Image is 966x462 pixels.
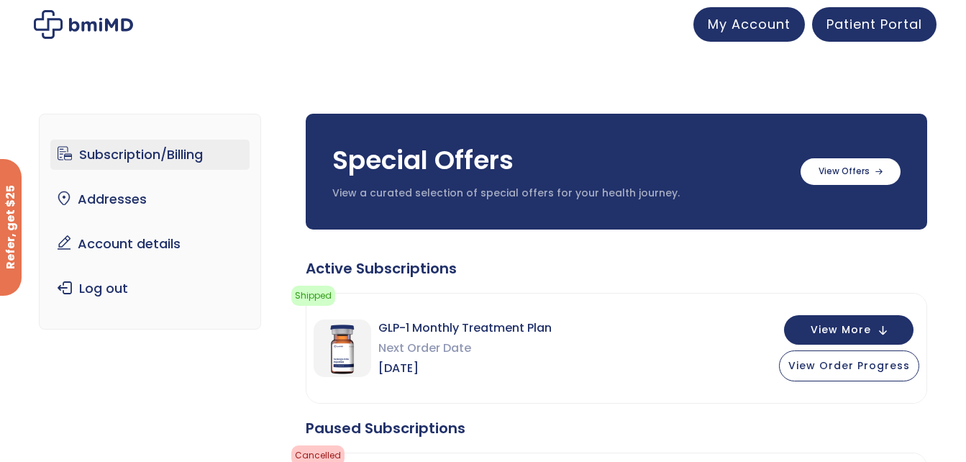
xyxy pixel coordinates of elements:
button: View More [784,315,913,345]
h3: Special Offers [332,142,786,178]
span: Shipped [291,286,335,306]
a: Account details [50,229,250,259]
span: Patient Portal [826,15,922,33]
div: Active Subscriptions [306,258,927,278]
a: Log out [50,273,250,304]
span: [DATE] [378,358,552,379]
a: Addresses [50,184,250,214]
a: My Account [693,7,805,42]
span: Next Order Date [378,338,552,358]
span: View More [811,325,871,335]
nav: Account pages [39,114,261,330]
span: View Order Progress [788,358,910,373]
p: View a curated selection of special offers for your health journey. [332,186,786,201]
a: Subscription/Billing [50,140,250,170]
div: Paused Subscriptions [306,418,927,438]
span: GLP-1 Monthly Treatment Plan [378,318,552,338]
img: My account [34,10,133,39]
button: View Order Progress [779,350,919,381]
a: Patient Portal [812,7,937,42]
span: My Account [708,15,790,33]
